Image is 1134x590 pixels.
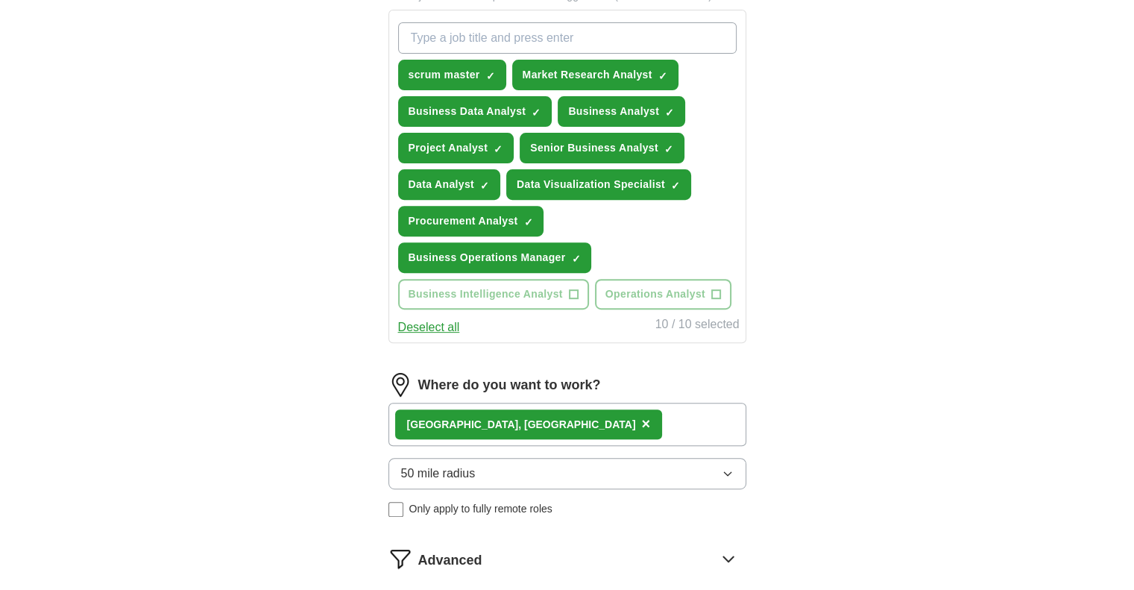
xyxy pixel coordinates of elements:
button: Business Intelligence Analyst [398,279,589,310]
button: Data Visualization Specialist✓ [506,169,691,200]
span: ✓ [665,107,674,119]
span: Project Analyst [409,140,488,156]
button: 50 mile radius [388,458,746,489]
input: Only apply to fully remote roles [388,502,403,517]
button: Business Operations Manager✓ [398,242,592,273]
span: ✓ [664,143,673,155]
img: location.png [388,373,412,397]
button: Senior Business Analyst✓ [520,133,684,163]
span: Market Research Analyst [523,67,652,83]
span: ✓ [571,253,580,265]
span: Operations Analyst [605,286,705,302]
span: ✓ [494,143,503,155]
span: × [641,415,650,432]
span: Procurement Analyst [409,213,518,229]
button: Procurement Analyst✓ [398,206,544,236]
button: Data Analyst✓ [398,169,501,200]
label: Where do you want to work? [418,375,601,395]
button: × [641,413,650,436]
span: ✓ [671,180,680,192]
span: 50 mile radius [401,465,476,483]
span: ✓ [486,70,495,82]
button: Project Analyst✓ [398,133,514,163]
button: Business Data Analyst✓ [398,96,552,127]
div: 10 / 10 selected [655,316,740,336]
span: Data Visualization Specialist [517,177,665,192]
span: ✓ [658,70,667,82]
input: Type a job title and press enter [398,22,737,54]
span: Business Intelligence Analyst [409,286,563,302]
button: scrum master✓ [398,60,506,90]
span: Data Analyst [409,177,475,192]
span: ✓ [523,216,532,228]
span: Business Analyst [568,104,659,119]
span: Business Operations Manager [409,250,566,266]
button: Deselect all [398,318,460,336]
span: Senior Business Analyst [530,140,658,156]
button: Business Analyst✓ [558,96,685,127]
span: ✓ [480,180,489,192]
span: Only apply to fully remote roles [409,501,552,517]
span: Advanced [418,550,482,571]
button: Operations Analyst [595,279,731,310]
span: ✓ [532,107,541,119]
span: scrum master [409,67,480,83]
img: filter [388,547,412,571]
span: Business Data Analyst [409,104,526,119]
div: [GEOGRAPHIC_DATA], [GEOGRAPHIC_DATA] [407,417,636,433]
button: Market Research Analyst✓ [512,60,678,90]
